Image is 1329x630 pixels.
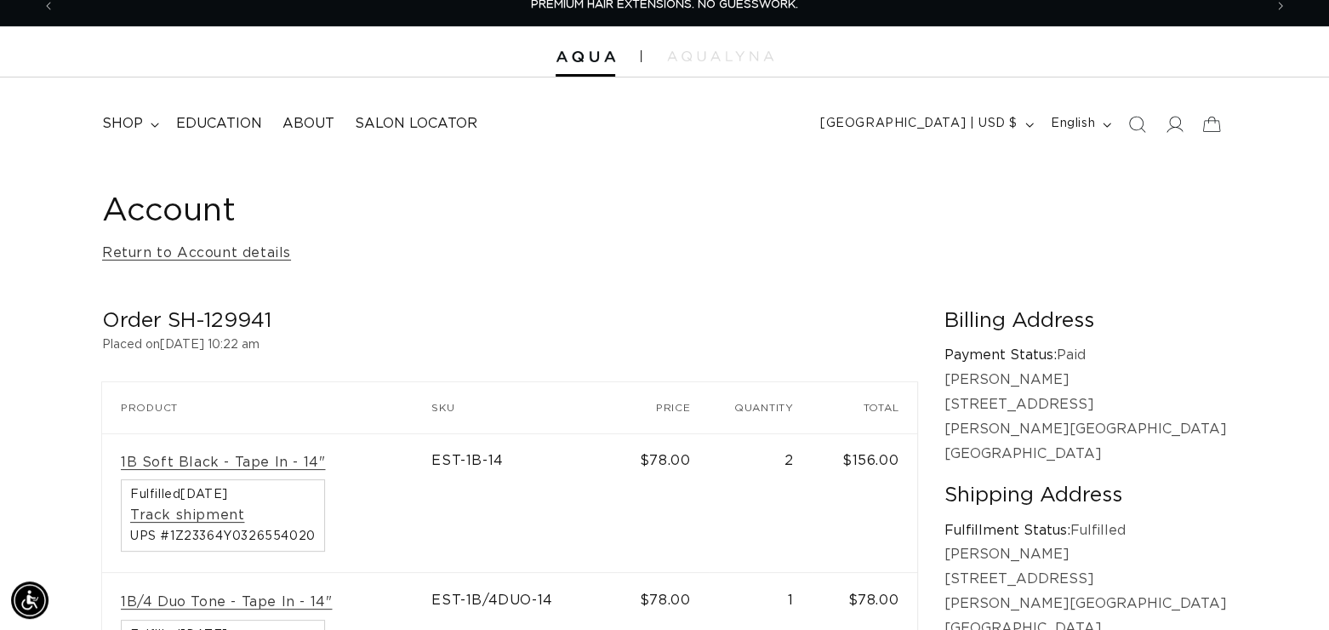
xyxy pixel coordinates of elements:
span: Education [176,115,262,133]
a: 1B Soft Black - Tape In - 14" [121,454,325,472]
h2: Shipping Address [944,483,1227,509]
span: Salon Locator [355,115,477,133]
a: Track shipment [130,507,244,524]
span: $78.00 [640,454,691,467]
th: SKU [431,382,617,433]
span: English [1051,115,1095,133]
th: Price [617,382,709,433]
img: Aqua Hair Extensions [556,51,615,63]
strong: Fulfillment Status: [944,524,1070,537]
span: About [282,115,334,133]
summary: Search [1118,106,1155,143]
span: [GEOGRAPHIC_DATA] | USD $ [820,115,1018,133]
div: Accessibility Menu [11,581,48,619]
td: 2 [709,433,812,573]
th: Quantity [709,382,812,433]
h1: Account [102,191,1227,232]
time: [DATE] 10:22 am [160,339,260,351]
a: Return to Account details [102,241,291,266]
td: EST-1B-14 [431,433,617,573]
span: $78.00 [640,593,691,607]
time: [DATE] [180,489,228,501]
span: Fulfilled [130,489,316,501]
button: [GEOGRAPHIC_DATA] | USD $ [810,108,1041,140]
button: English [1041,108,1118,140]
p: Placed on [102,335,917,356]
img: aqualyna.com [667,51,773,61]
p: Fulfilled [944,518,1227,543]
th: Total [813,382,917,433]
a: Salon Locator [345,105,488,143]
p: [PERSON_NAME] [STREET_ADDRESS] [PERSON_NAME][GEOGRAPHIC_DATA] [GEOGRAPHIC_DATA] [944,368,1227,466]
strong: Payment Status: [944,348,1057,362]
td: $156.00 [813,433,917,573]
h2: Billing Address [944,308,1227,335]
span: UPS #1Z23364Y0326554020 [130,530,316,542]
span: shop [102,115,143,133]
h2: Order SH-129941 [102,308,917,335]
th: Product [102,382,431,433]
iframe: Chat Widget [1244,548,1329,630]
a: Education [166,105,272,143]
a: 1B/4 Duo Tone - Tape In - 14" [121,593,332,611]
summary: shop [92,105,166,143]
a: About [272,105,345,143]
p: Paid [944,343,1227,368]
